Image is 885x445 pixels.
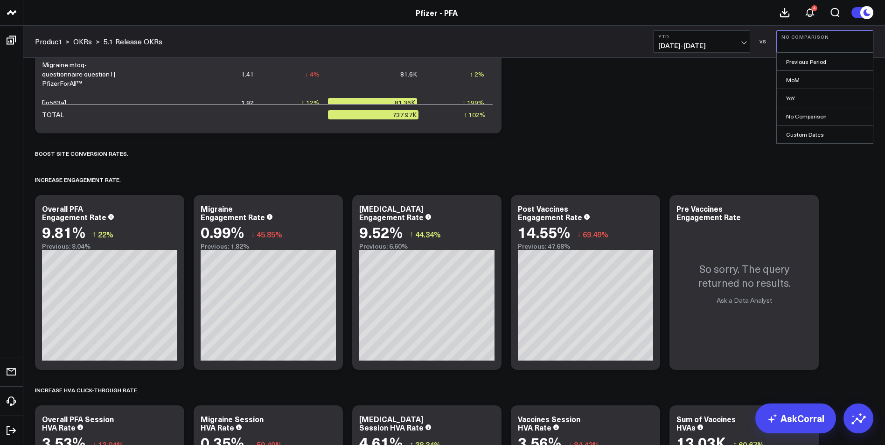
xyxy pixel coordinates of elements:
div: VS [755,39,772,44]
div: 1.41 [241,70,254,79]
a: Ask a Data Analyst [717,296,772,305]
button: No Comparison [776,30,873,53]
div: TOTAL [42,110,64,119]
div: 9.81% [42,223,85,240]
span: [DATE] - [DATE] [658,42,745,49]
span: ↑ [92,228,96,240]
div: Post Vaccines Engagement Rate [518,203,582,222]
div: Migraine Session HVA Rate [201,414,264,432]
div: [jo563a] [42,98,66,107]
span: ↑ [410,228,413,240]
span: ↓ [251,228,255,240]
div: Migraine Engagement Rate [201,203,265,222]
span: 22% [98,229,113,239]
div: Previous: 8.04% [42,243,177,250]
div: ↑ 2% [470,70,484,79]
a: No Comparison [777,107,873,125]
div: INCREASE ENGAGEMENT RATE. [35,169,121,190]
a: OKRs [73,36,92,47]
div: 9.52% [359,223,403,240]
span: ↓ [577,228,581,240]
a: Product [35,36,62,47]
a: Previous Period [777,53,873,70]
div: Previous: 6.60% [359,243,495,250]
div: ↑ 102% [464,110,486,119]
a: AskCorral [755,403,836,433]
div: Overall PFA Session HVA Rate [42,414,114,432]
div: Overall PFA Engagement Rate [42,203,106,222]
div: Vaccines Session HVA Rate [518,414,580,432]
a: YoY [777,89,873,107]
div: ↑ 12% [301,98,320,107]
div: Migraine mtoq-questionnaire question1| PfizerForAll™ [42,60,127,88]
div: 0.99% [201,223,244,240]
button: YTD[DATE]-[DATE] [653,30,750,53]
div: ↓ 4% [305,70,320,79]
div: Sum of Vaccines HVAs [676,414,736,432]
span: 44.34% [415,229,441,239]
a: Custom Dates [777,125,873,143]
div: > [73,36,100,47]
div: 1.92 [241,98,254,107]
div: ↑ 199% [462,98,484,107]
p: So sorry. The query returned no results. [679,262,809,290]
div: Boost site conversion rates. ​ [35,143,130,164]
b: YTD [658,34,745,39]
div: [MEDICAL_DATA] Engagement Rate [359,203,424,222]
div: Pre Vaccines Engagement Rate [676,203,741,222]
div: Previous: 47.68% [518,243,653,250]
span: 45.85% [257,229,282,239]
div: 4 [811,5,817,11]
div: 81.36K [328,98,417,107]
div: 14.55% [518,223,570,240]
a: MoM [777,71,873,89]
div: 81.6K [400,70,417,79]
div: Previous: 1.82% [201,243,336,250]
div: > [35,36,70,47]
a: Pfizer - PFA [416,7,458,18]
div: INCREASE HVA CLICK-THROUGH RATE. [35,379,139,401]
div: 737.97K [328,110,418,119]
span: 69.49% [583,229,608,239]
b: No Comparison [781,34,868,40]
a: 5.1 Release OKRs [104,36,162,47]
div: [MEDICAL_DATA] Session HVA Rate [359,414,424,432]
